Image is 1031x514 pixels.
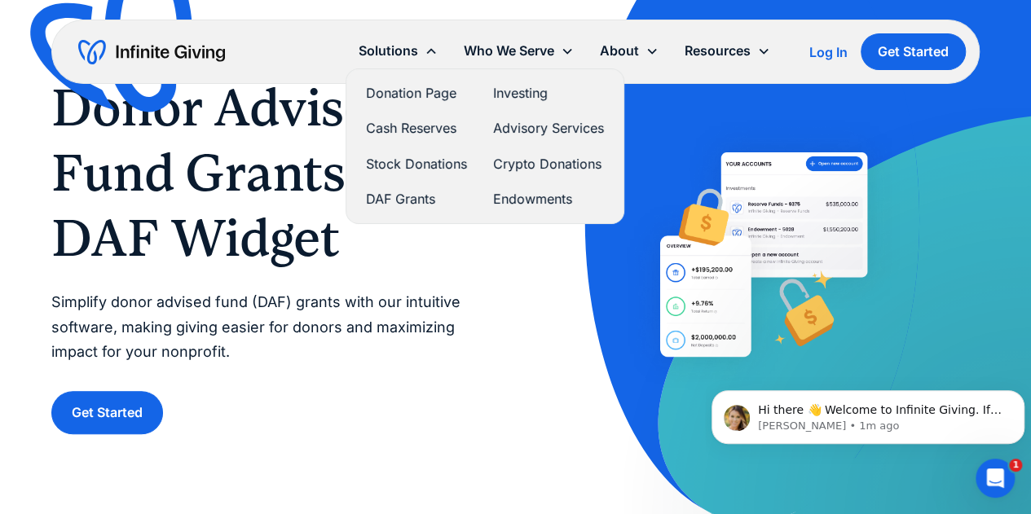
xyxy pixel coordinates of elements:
a: Get Started [861,33,966,70]
a: Advisory Services [493,117,604,139]
span: 1 [1009,459,1022,472]
img: Help donors easily give DAF grants to your nonprofit with Infinite Giving’s Donor Advised Fund so... [621,113,906,396]
div: Who We Serve [464,40,554,62]
div: Log In [809,46,848,59]
a: Endowments [493,188,604,210]
div: Solutions [359,40,418,62]
a: Investing [493,82,604,104]
a: DAF Grants [366,188,467,210]
a: Cash Reserves [366,117,467,139]
h1: Donor Advised Fund Grants & DAF Widget [51,75,482,270]
iframe: Intercom live chat [976,459,1015,498]
a: Stock Donations [366,153,467,175]
div: Resources [672,33,783,68]
a: Donation Page [366,82,467,104]
div: Who We Serve [451,33,587,68]
nav: Solutions [346,68,624,224]
p: Simplify donor advised fund (DAF) grants with our intuitive software, making giving easier for do... [51,290,482,365]
a: Log In [809,42,848,62]
a: Get Started [51,391,163,434]
div: About [600,40,639,62]
a: home [78,39,225,65]
iframe: Intercom notifications message [705,356,1031,470]
div: Solutions [346,33,451,68]
a: Crypto Donations [493,153,604,175]
div: About [587,33,672,68]
div: Resources [685,40,751,62]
